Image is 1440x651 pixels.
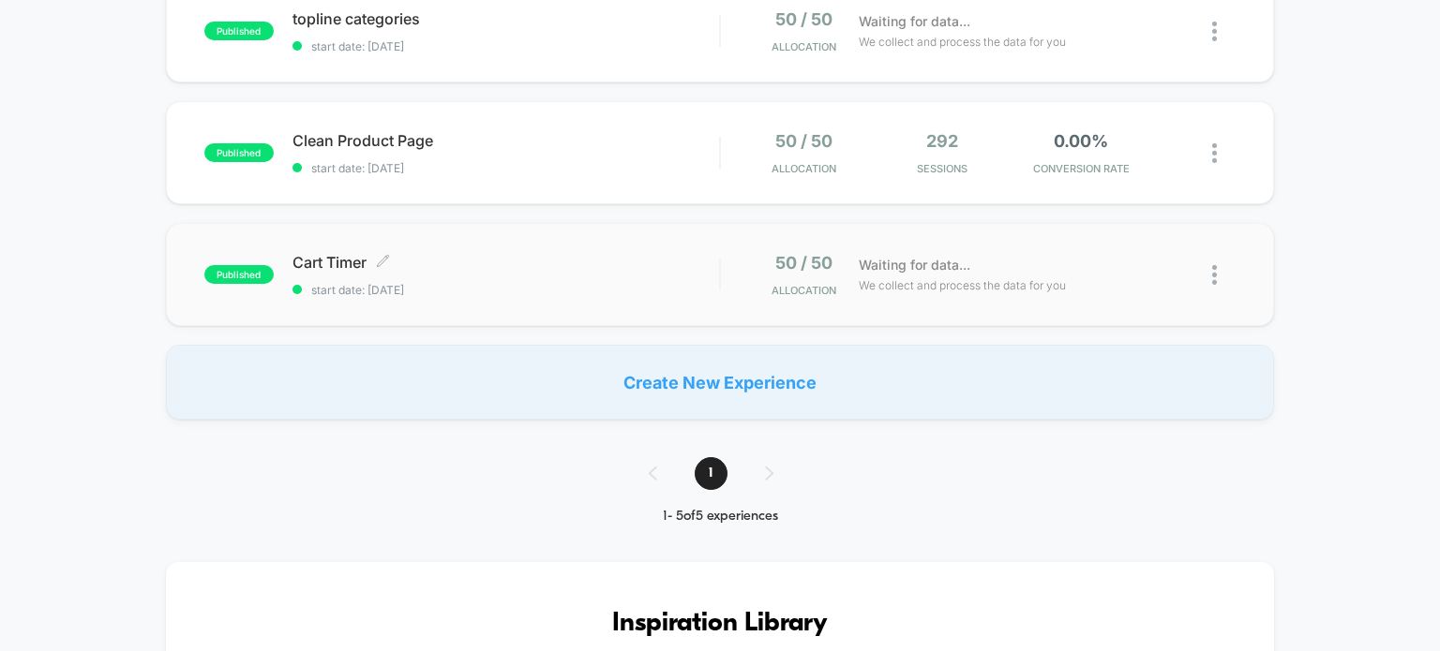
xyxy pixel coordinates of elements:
[9,374,39,404] button: Play, NEW DEMO 2025-VEED.mp4
[877,162,1007,175] span: Sessions
[1212,22,1217,41] img: close
[772,284,836,297] span: Allocation
[14,348,724,366] input: Seek
[775,9,832,29] span: 50 / 50
[292,161,720,175] span: start date: [DATE]
[1016,162,1146,175] span: CONVERSION RATE
[599,380,655,398] input: Volume
[1054,131,1108,151] span: 0.00%
[292,253,720,272] span: Cart Timer
[859,11,970,32] span: Waiting for data...
[204,22,274,40] span: published
[630,509,811,525] div: 1 - 5 of 5 experiences
[859,33,1066,51] span: We collect and process the data for you
[1212,265,1217,285] img: close
[926,131,958,151] span: 292
[292,131,720,150] span: Clean Product Page
[695,457,727,490] span: 1
[204,265,274,284] span: published
[775,131,832,151] span: 50 / 50
[1212,143,1217,163] img: close
[775,253,832,273] span: 50 / 50
[292,39,720,53] span: start date: [DATE]
[222,609,1219,639] h3: Inspiration Library
[166,345,1275,420] div: Create New Experience
[467,378,510,399] div: Current time
[292,283,720,297] span: start date: [DATE]
[204,143,274,162] span: published
[513,378,562,399] div: Duration
[859,276,1066,294] span: We collect and process the data for you
[772,162,836,175] span: Allocation
[772,40,836,53] span: Allocation
[345,185,390,229] button: Play, NEW DEMO 2025-VEED.mp4
[292,9,720,28] span: topline categories
[859,255,970,275] span: Waiting for data...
